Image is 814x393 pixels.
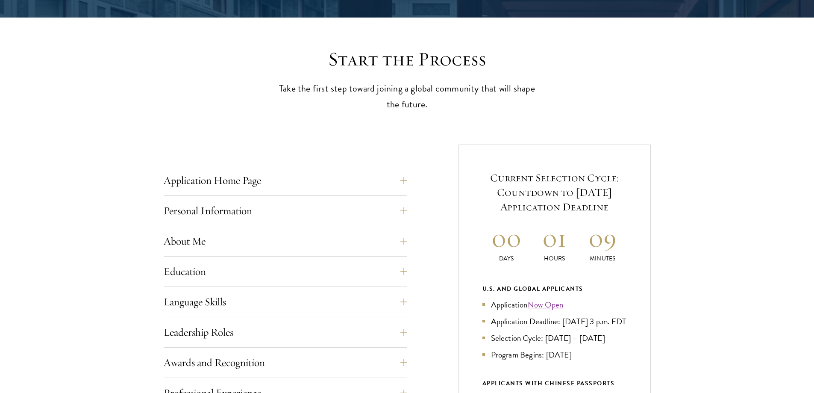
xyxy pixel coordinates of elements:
h2: Start the Process [275,47,540,71]
div: APPLICANTS WITH CHINESE PASSPORTS [482,378,627,389]
li: Application [482,298,627,311]
h2: 01 [530,222,579,254]
button: Language Skills [164,292,407,312]
h5: Current Selection Cycle: Countdown to [DATE] Application Deadline [482,171,627,214]
button: Awards and Recognition [164,352,407,373]
p: Hours [530,254,579,263]
a: Now Open [528,298,564,311]
h2: 09 [579,222,627,254]
button: Leadership Roles [164,322,407,343]
p: Days [482,254,531,263]
p: Minutes [579,254,627,263]
button: Personal Information [164,201,407,221]
button: Application Home Page [164,170,407,191]
button: Education [164,261,407,282]
li: Program Begins: [DATE] [482,349,627,361]
button: About Me [164,231,407,251]
h2: 00 [482,222,531,254]
li: Selection Cycle: [DATE] – [DATE] [482,332,627,344]
div: U.S. and Global Applicants [482,284,627,294]
li: Application Deadline: [DATE] 3 p.m. EDT [482,315,627,328]
p: Take the first step toward joining a global community that will shape the future. [275,81,540,112]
